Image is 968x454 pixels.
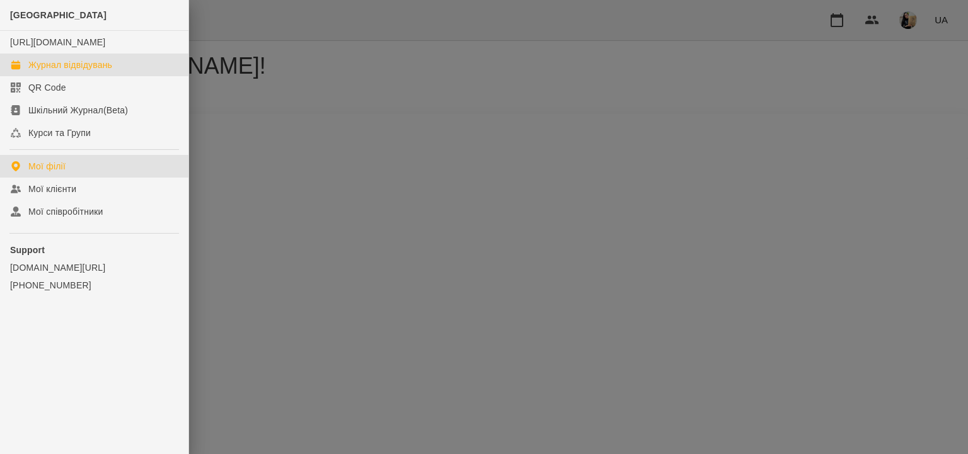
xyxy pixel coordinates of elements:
div: Мої філії [28,160,66,173]
div: QR Code [28,81,66,94]
a: [URL][DOMAIN_NAME] [10,37,105,47]
div: Мої клієнти [28,183,76,195]
div: Курси та Групи [28,127,91,139]
div: Журнал відвідувань [28,59,112,71]
p: Support [10,244,178,256]
div: Шкільний Журнал(Beta) [28,104,128,116]
div: Мої співробітники [28,205,103,218]
span: [GEOGRAPHIC_DATA] [10,10,107,20]
a: [DOMAIN_NAME][URL] [10,261,178,274]
a: [PHONE_NUMBER] [10,279,178,292]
